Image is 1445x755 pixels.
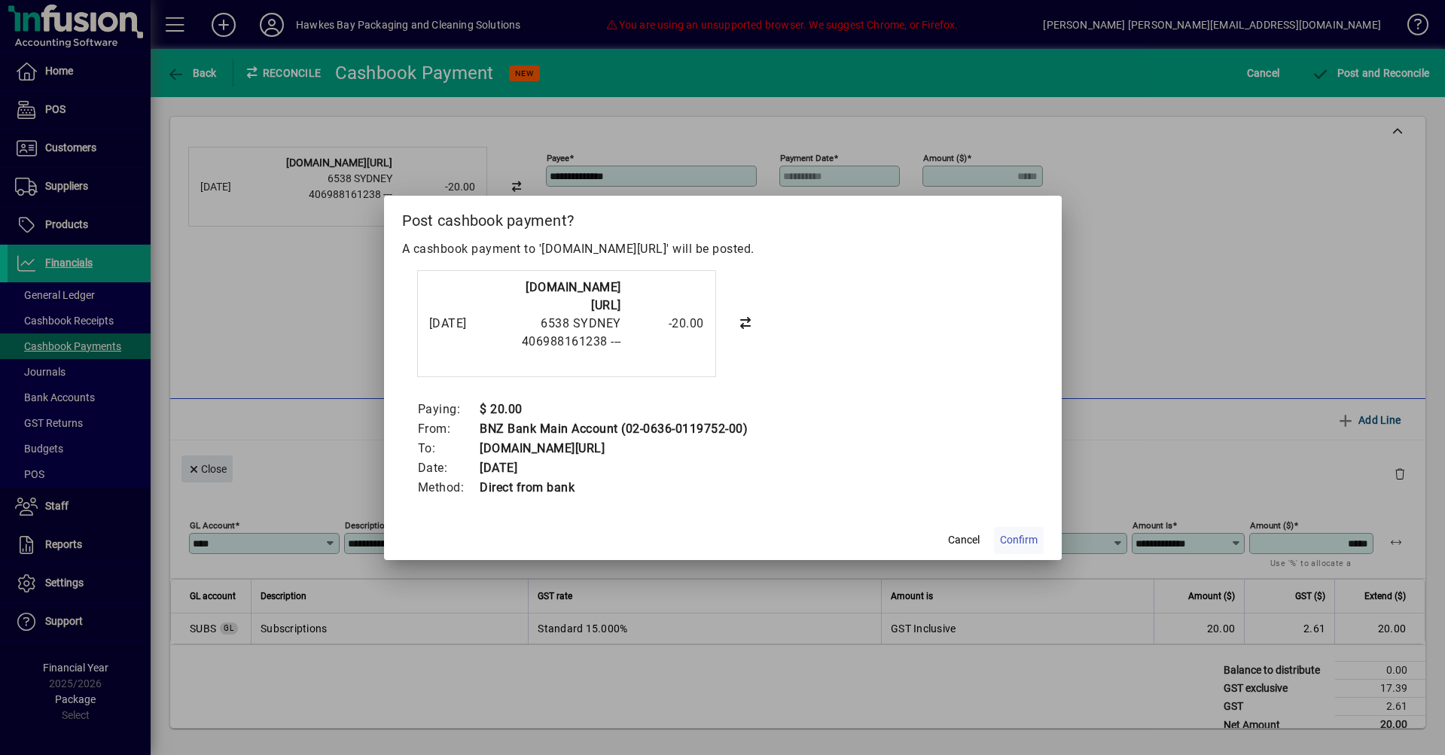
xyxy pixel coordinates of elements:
[479,419,748,439] td: BNZ Bank Main Account (02-0636-0119752-00)
[526,280,621,312] strong: [DOMAIN_NAME][URL]
[479,458,748,478] td: [DATE]
[479,439,748,458] td: [DOMAIN_NAME][URL]
[402,240,1044,258] p: A cashbook payment to '[DOMAIN_NAME][URL]' will be posted.
[940,527,988,554] button: Cancel
[629,315,704,333] div: -20.00
[479,400,748,419] td: $ 20.00
[417,419,480,439] td: From:
[522,316,621,349] span: 6538 SYDNEY 406988161238 ---
[417,478,480,498] td: Method:
[384,196,1062,239] h2: Post cashbook payment?
[417,458,480,478] td: Date:
[1000,532,1038,548] span: Confirm
[994,527,1044,554] button: Confirm
[479,478,748,498] td: Direct from bank
[417,400,480,419] td: Paying:
[429,315,489,333] div: [DATE]
[948,532,980,548] span: Cancel
[417,439,480,458] td: To:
